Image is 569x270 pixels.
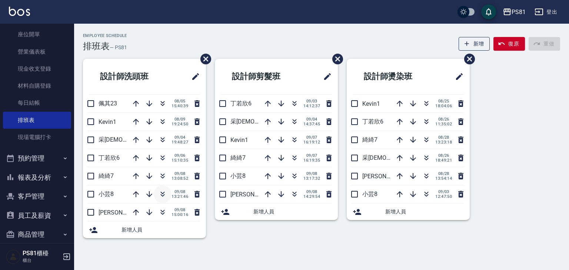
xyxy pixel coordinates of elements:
span: [PERSON_NAME]3 [230,191,278,198]
span: 15:10:35 [172,158,188,163]
span: 13:23:18 [435,140,452,145]
span: 09/08 [303,171,320,176]
span: 08/26 [435,153,452,158]
span: 08/25 [435,99,452,104]
span: 09/07 [303,135,320,140]
p: 櫃台 [23,257,60,264]
span: 09/08 [172,171,188,176]
span: 新增人員 [385,208,464,216]
span: 12:47:50 [435,194,452,199]
div: 新增人員 [347,203,470,220]
span: 小芸8 [362,190,377,198]
button: 預約管理 [3,149,71,168]
span: 19:24:50 [172,122,188,126]
a: 座位開單 [3,26,71,43]
span: 09/06 [172,153,188,158]
span: 16:19:35 [303,158,320,163]
span: 綺綺7 [99,172,114,179]
img: Logo [9,7,30,16]
button: 登出 [532,5,560,19]
button: 報表及分析 [3,168,71,187]
span: 采[DEMOGRAPHIC_DATA]2 [362,154,433,161]
div: PS81 [512,7,526,17]
button: save [481,4,496,19]
span: 新增人員 [122,226,200,234]
span: 19:48:27 [172,140,188,145]
span: 丁若欣6 [99,154,120,161]
span: 修改班表的標題 [319,68,332,85]
span: 11:35:02 [435,122,452,126]
span: 修改班表的標題 [187,68,200,85]
a: 營業儀表板 [3,43,71,60]
img: Person [6,249,21,264]
h6: — PS81 [110,44,127,51]
span: 13:54:14 [435,176,452,181]
span: [PERSON_NAME]3 [99,209,146,216]
span: 綺綺7 [230,154,246,161]
a: 材料自購登錄 [3,77,71,94]
h2: 設計師洗頭班 [89,63,173,90]
button: 新增 [459,37,490,51]
span: 13:08:52 [172,176,188,181]
span: 09/03 [303,99,320,104]
span: 小芸8 [99,190,114,198]
span: 刪除班表 [459,48,476,70]
span: Kevin1 [362,100,380,107]
button: PS81 [500,4,529,20]
span: 15:40:39 [172,104,188,108]
span: 08/26 [435,117,452,122]
span: 新增人員 [253,208,332,216]
button: 員工及薪資 [3,206,71,225]
span: 08/28 [435,171,452,176]
span: 18:49:21 [435,158,452,163]
h3: 排班表 [83,41,110,51]
span: 刪除班表 [327,48,344,70]
span: 08/28 [435,135,452,140]
span: 14:12:37 [303,104,320,108]
h2: Employee Schedule [83,33,127,38]
span: 16:19:12 [303,140,320,145]
span: 采[DEMOGRAPHIC_DATA]2 [230,118,301,125]
span: 08/05 [172,99,188,104]
div: 新增人員 [215,203,338,220]
span: Kevin1 [99,118,116,125]
span: 09/03 [435,189,452,194]
a: 排班表 [3,112,71,129]
span: 09/04 [172,135,188,140]
span: 丁若欣6 [362,118,383,125]
span: 刪除班表 [195,48,212,70]
span: 15:00:16 [172,212,188,217]
button: 商品管理 [3,225,71,244]
span: 13:21:46 [172,194,188,199]
h2: 設計師燙染班 [353,63,437,90]
h2: 設計師剪髮班 [221,63,305,90]
span: 09/08 [172,207,188,212]
button: 客戶管理 [3,187,71,206]
a: 每日結帳 [3,94,71,111]
h5: PS81櫃檯 [23,250,60,257]
span: [PERSON_NAME]3 [362,173,410,180]
span: 13:17:32 [303,176,320,181]
span: 小芸8 [230,172,246,179]
span: 18:04:06 [435,104,452,108]
div: 新增人員 [83,222,206,238]
span: 佩其23 [99,100,117,107]
span: 09/07 [303,153,320,158]
span: 14:29:54 [303,194,320,199]
span: 綺綺7 [362,136,377,143]
span: 采[DEMOGRAPHIC_DATA]2 [99,136,169,143]
span: 丁若欣6 [230,100,252,107]
span: 08/09 [172,117,188,122]
span: 修改班表的標題 [450,68,464,85]
span: 09/08 [303,189,320,194]
a: 現場電腦打卡 [3,129,71,146]
button: 復原 [493,37,525,51]
span: Kevin1 [230,136,248,144]
span: 14:37:45 [303,122,320,126]
span: 09/04 [303,117,320,122]
span: 09/08 [172,189,188,194]
a: 現金收支登錄 [3,60,71,77]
